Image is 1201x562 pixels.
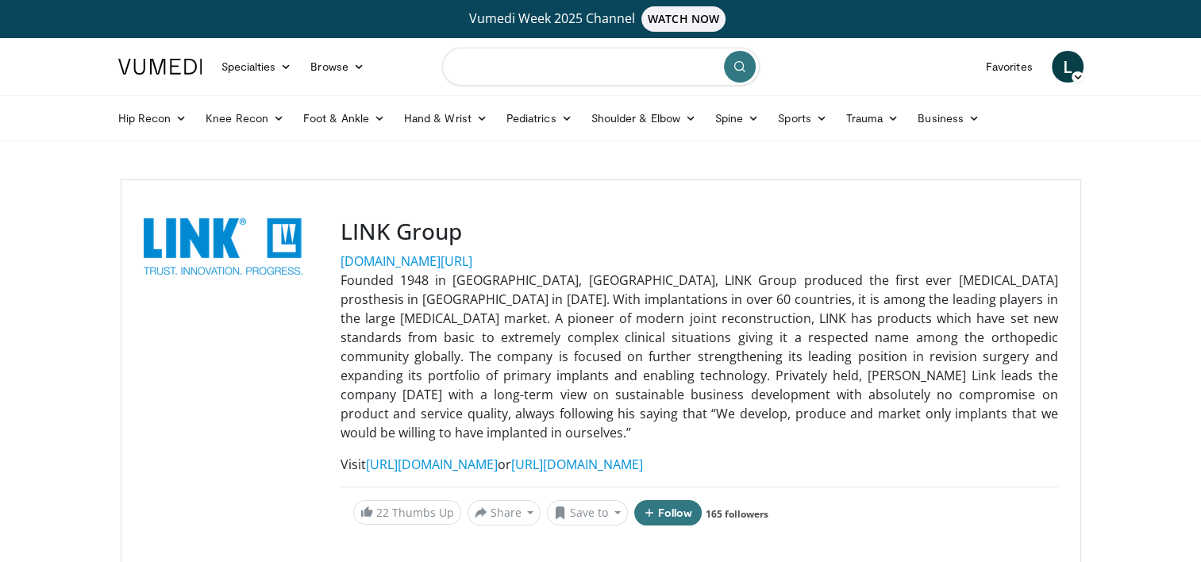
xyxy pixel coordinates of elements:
[908,102,989,134] a: Business
[768,102,837,134] a: Sports
[706,507,768,521] a: 165 followers
[301,51,374,83] a: Browse
[353,500,461,525] a: 22 Thumbs Up
[376,505,389,520] span: 22
[212,51,302,83] a: Specialties
[706,102,768,134] a: Spine
[366,456,498,473] a: [URL][DOMAIN_NAME]
[582,102,706,134] a: Shoulder & Elbow
[511,456,643,473] a: [URL][DOMAIN_NAME]
[837,102,909,134] a: Trauma
[976,51,1042,83] a: Favorites
[395,102,497,134] a: Hand & Wrist
[294,102,395,134] a: Foot & Ankle
[121,6,1081,32] a: Vumedi Week 2025 ChannelWATCH NOW
[547,500,628,525] button: Save to
[497,102,582,134] a: Pediatrics
[1052,51,1084,83] a: L
[341,455,1058,474] p: Visit or
[468,500,541,525] button: Share
[118,59,202,75] img: VuMedi Logo
[196,102,294,134] a: Knee Recon
[341,252,472,270] a: [DOMAIN_NAME][URL]
[442,48,760,86] input: Search topics, interventions
[341,271,1058,442] p: Founded 1948 in [GEOGRAPHIC_DATA], [GEOGRAPHIC_DATA], LINK Group produced the first ever [MEDICAL...
[109,102,197,134] a: Hip Recon
[634,500,703,525] button: Follow
[341,218,1058,245] h3: LINK Group
[641,6,726,32] span: WATCH NOW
